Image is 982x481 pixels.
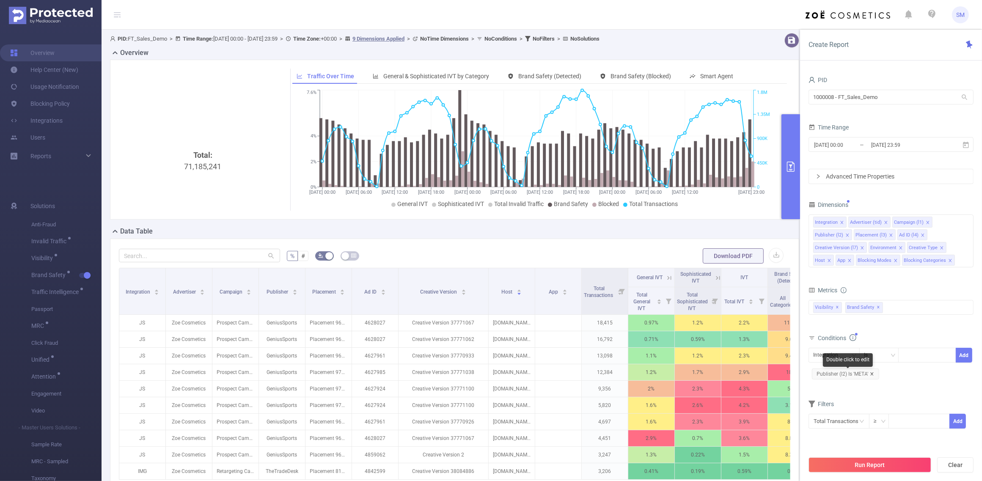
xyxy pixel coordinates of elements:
li: Blocking Categories [902,255,955,266]
div: Sort [657,298,662,303]
span: Reports [30,153,51,159]
li: Environment [869,242,905,253]
i: Filter menu [756,287,767,314]
i: icon: bg-colors [318,253,323,258]
div: Host [815,255,825,266]
span: Click Fraud [31,335,102,352]
span: > [337,36,345,42]
i: icon: info-circle [850,334,856,341]
i: icon: caret-down [462,291,466,294]
span: Total General IVT [634,292,651,311]
p: Creative Version 37771100 [399,381,488,397]
tspan: [DATE] 12:00 [527,190,553,195]
span: Sophisticated IVT [438,201,484,207]
span: Placement [312,289,337,295]
span: Attention [31,374,59,379]
div: Creative Version (l7) [815,242,858,253]
span: IVT [741,275,748,280]
span: Video [31,402,102,419]
p: 0.59% [675,331,721,347]
i: icon: caret-down [247,291,251,294]
p: JS [119,364,165,380]
span: Create Report [809,41,849,49]
p: JS [119,315,165,331]
p: 2.9% [721,364,767,380]
span: Total Invalid Traffic [494,201,544,207]
i: icon: caret-up [462,288,466,291]
i: icon: close [860,246,864,251]
span: Traffic Intelligence [31,289,82,295]
button: Clear [937,457,974,473]
tspan: 450K [757,160,767,166]
span: Brand Safety (Blocked) [611,73,671,80]
div: Sort [292,288,297,293]
i: icon: close [948,258,952,264]
span: Visibility [31,255,56,261]
span: ✕ [877,302,880,313]
p: 12,384 [582,364,628,380]
span: Publisher (l2) Is 'META' [812,368,879,379]
span: Invalid Traffic [31,238,69,244]
h2: Overview [120,48,149,58]
b: Time Range: [183,36,213,42]
button: Run Report [809,457,931,473]
p: 5,820 [582,397,628,413]
tspan: [DATE] 18:00 [563,190,589,195]
i: icon: user [809,77,815,83]
div: Publisher (l2) [815,230,843,241]
a: Reports [30,148,51,165]
div: Blocking Modes [858,255,891,266]
span: SM [956,6,965,23]
p: 0.97% [628,315,674,331]
p: 4,697 [582,414,628,430]
span: Brand Safety [554,201,588,207]
p: 4.3% [721,381,767,397]
p: [DOMAIN_NAME] [489,364,535,380]
tspan: 0 [757,184,759,190]
p: Prospect Campaign [212,331,259,347]
span: Metrics [809,287,837,294]
i: icon: caret-up [563,288,567,291]
li: Campaign (l1) [892,217,932,228]
i: icon: caret-up [657,298,662,300]
i: icon: caret-up [292,288,297,291]
span: General IVT [637,275,663,280]
p: Prospect Campaign [212,397,259,413]
a: Usage Notification [10,78,79,95]
i: icon: down [891,353,896,359]
li: Advertiser (tid) [848,217,891,228]
p: Prospect Campaign [212,348,259,364]
i: icon: line-chart [297,73,303,79]
div: Integration [813,348,844,362]
i: icon: user [110,36,118,41]
span: Brand Safety [31,272,69,278]
span: Engagement [31,385,102,402]
p: 1.2% [675,348,721,364]
i: icon: close [889,233,893,238]
li: Ad ID (l4) [897,229,927,240]
div: Environment [870,242,897,253]
i: icon: close [845,233,850,238]
a: Blocking Policy [10,95,70,112]
p: Placement 9715645 [305,364,352,380]
p: GeniusSports [259,397,305,413]
p: Zoe Cosmetics [166,414,212,430]
i: icon: caret-up [381,288,385,291]
p: Zoe Cosmetics [166,315,212,331]
p: 1.2% [675,315,721,331]
tspan: [DATE] 00:00 [599,190,625,195]
input: End date [870,139,939,151]
span: Conditions [818,335,856,341]
b: PID: [118,36,128,42]
span: Sophisticated IVT [680,271,711,284]
p: Creative Version 37771067 [399,315,488,331]
p: 9.4% [768,348,814,364]
p: 9,356 [582,381,628,397]
i: icon: caret-up [247,288,251,291]
p: JS [119,414,165,430]
span: MRC - Sampled [31,453,102,470]
p: 18% [768,364,814,380]
div: App [837,255,845,266]
p: 4627924 [352,381,398,397]
tspan: 900K [757,136,767,142]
